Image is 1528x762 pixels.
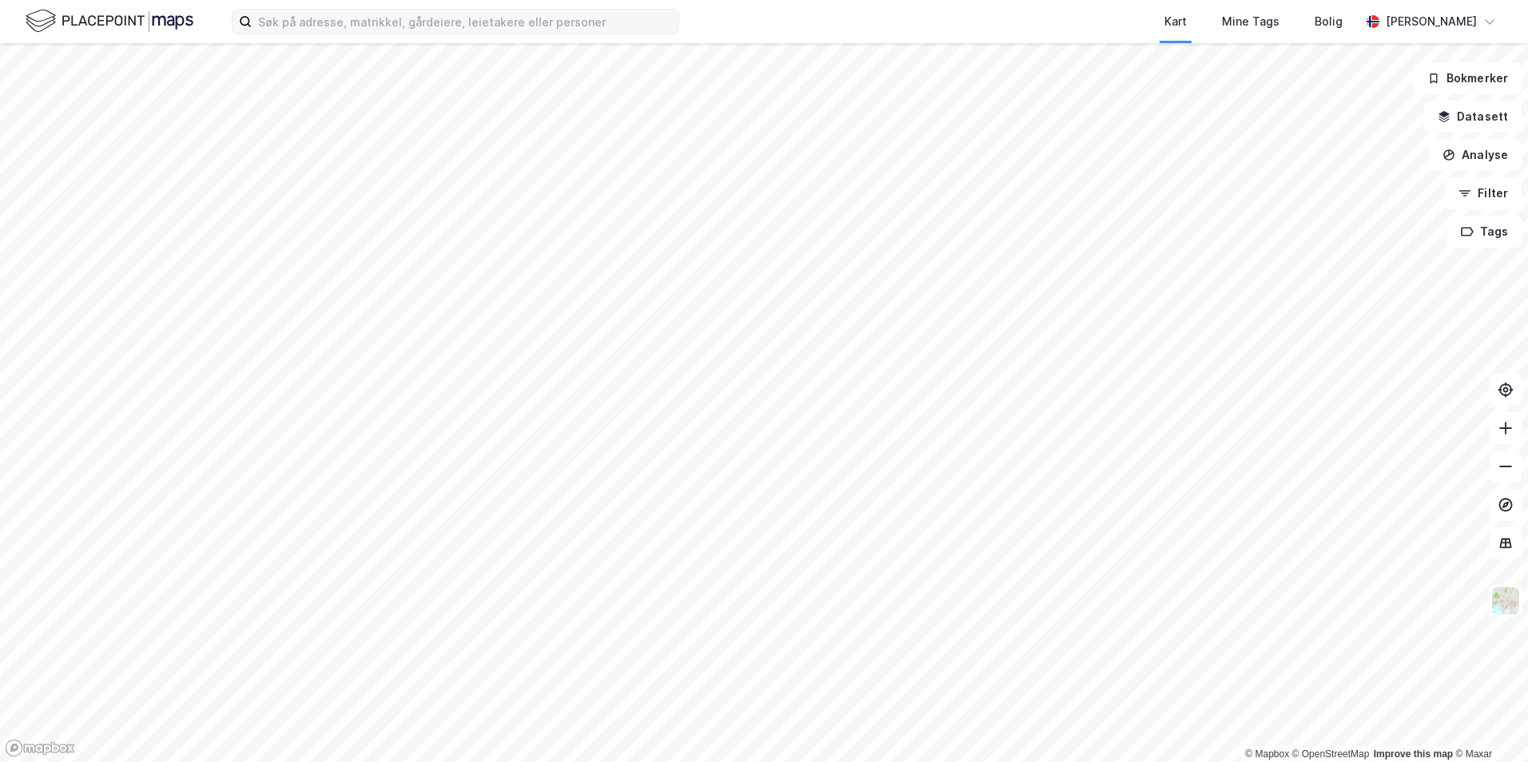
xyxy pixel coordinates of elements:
[1445,177,1522,209] button: Filter
[1490,585,1521,616] img: Z
[5,739,75,757] a: Mapbox homepage
[1386,12,1477,31] div: [PERSON_NAME]
[1164,12,1187,31] div: Kart
[1424,101,1522,133] button: Datasett
[1222,12,1279,31] div: Mine Tags
[1374,748,1453,760] a: Improve this map
[1414,62,1522,94] button: Bokmerker
[26,7,193,35] img: logo.f888ab2527a4732fd821a326f86c7f29.svg
[252,10,678,34] input: Søk på adresse, matrikkel, gårdeiere, leietakere eller personer
[1447,216,1522,248] button: Tags
[1245,748,1289,760] a: Mapbox
[1315,12,1343,31] div: Bolig
[1429,139,1522,171] button: Analyse
[1448,685,1528,762] div: Kontrollprogram for chat
[1448,685,1528,762] iframe: Chat Widget
[1292,748,1370,760] a: OpenStreetMap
